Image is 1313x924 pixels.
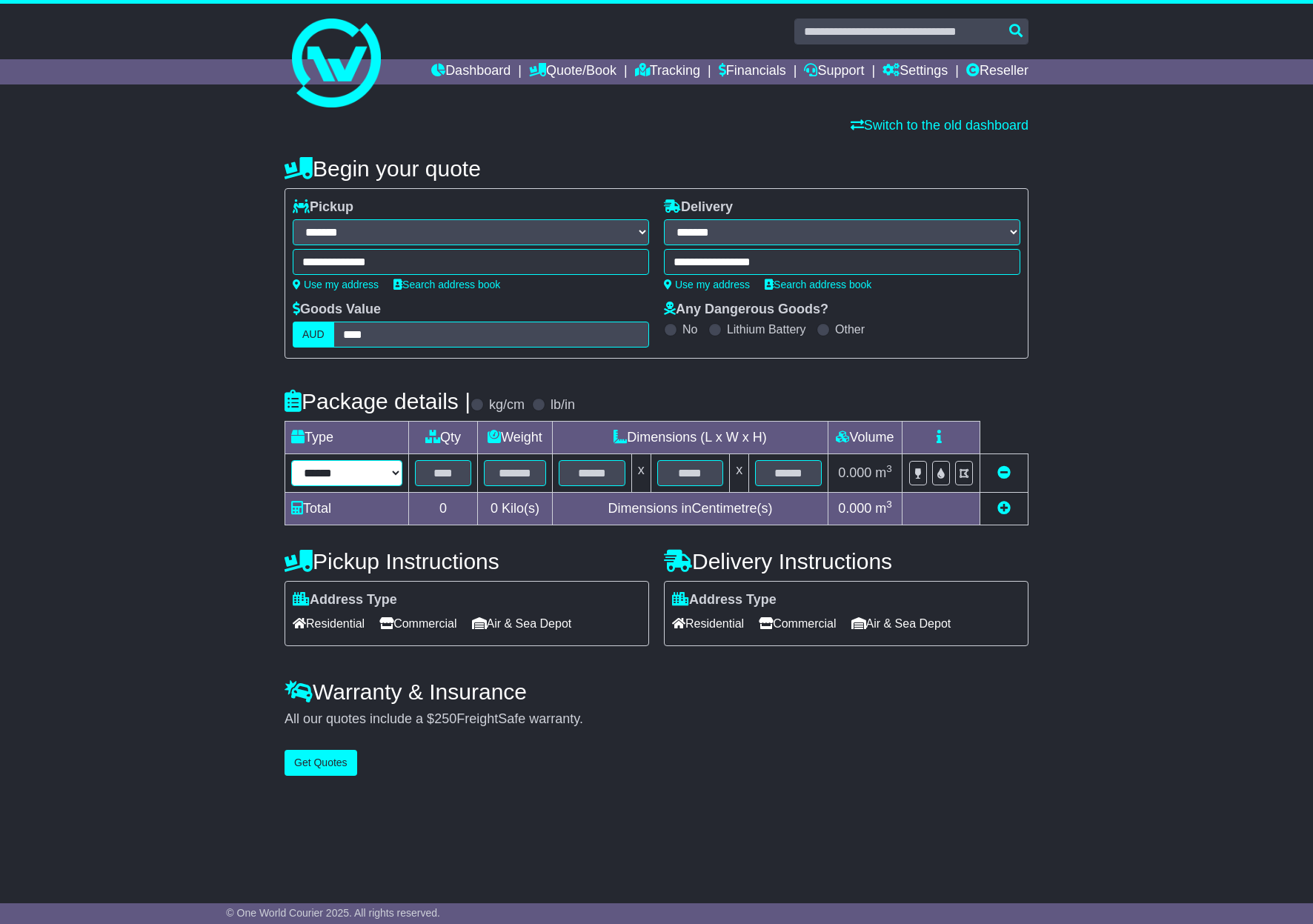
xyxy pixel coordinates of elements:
h4: Pickup Instructions [285,549,649,574]
span: Commercial [759,612,836,635]
h4: Package details | [285,389,471,413]
span: Commercial [379,612,456,635]
label: Address Type [672,592,777,608]
button: Get Quotes [285,750,357,776]
label: Goods Value [293,302,381,318]
label: No [682,322,697,336]
span: 0.000 [838,501,871,516]
td: Kilo(s) [478,493,553,525]
td: Weight [478,422,553,454]
a: Search address book [765,279,871,290]
td: Total [285,493,409,525]
a: Use my address [293,279,379,290]
span: 0 [491,501,498,516]
td: Qty [409,422,478,454]
span: m [875,465,892,480]
sup: 3 [886,463,892,474]
span: 0.000 [838,465,871,480]
a: Quote/Book [529,59,616,84]
a: Switch to the old dashboard [851,118,1028,133]
td: Dimensions in Centimetre(s) [552,493,828,525]
label: Delivery [664,199,733,216]
a: Settings [882,59,948,84]
a: Support [804,59,864,84]
h4: Delivery Instructions [664,549,1028,574]
a: Add new item [997,501,1011,516]
sup: 3 [886,499,892,510]
label: AUD [293,322,334,348]
span: m [875,501,892,516]
h4: Warranty & Insurance [285,679,1028,704]
span: Residential [293,612,365,635]
td: x [631,454,651,493]
label: Lithium Battery [727,322,806,336]
a: Dashboard [431,59,511,84]
span: 250 [434,711,456,726]
span: Residential [672,612,744,635]
span: Air & Sea Depot [472,612,572,635]
label: Pickup [293,199,353,216]
a: Remove this item [997,465,1011,480]
a: Tracking [635,59,700,84]
span: Air & Sea Depot [851,612,951,635]
td: x [730,454,749,493]
a: Reseller [966,59,1028,84]
label: kg/cm [489,397,525,413]
label: Any Dangerous Goods? [664,302,828,318]
label: Other [835,322,865,336]
span: © One World Courier 2025. All rights reserved. [226,907,440,919]
td: Dimensions (L x W x H) [552,422,828,454]
a: Use my address [664,279,750,290]
label: lb/in [551,397,575,413]
td: 0 [409,493,478,525]
td: Volume [828,422,902,454]
a: Financials [719,59,786,84]
td: Type [285,422,409,454]
label: Address Type [293,592,397,608]
div: All our quotes include a $ FreightSafe warranty. [285,711,1028,728]
h4: Begin your quote [285,156,1028,181]
a: Search address book [393,279,500,290]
